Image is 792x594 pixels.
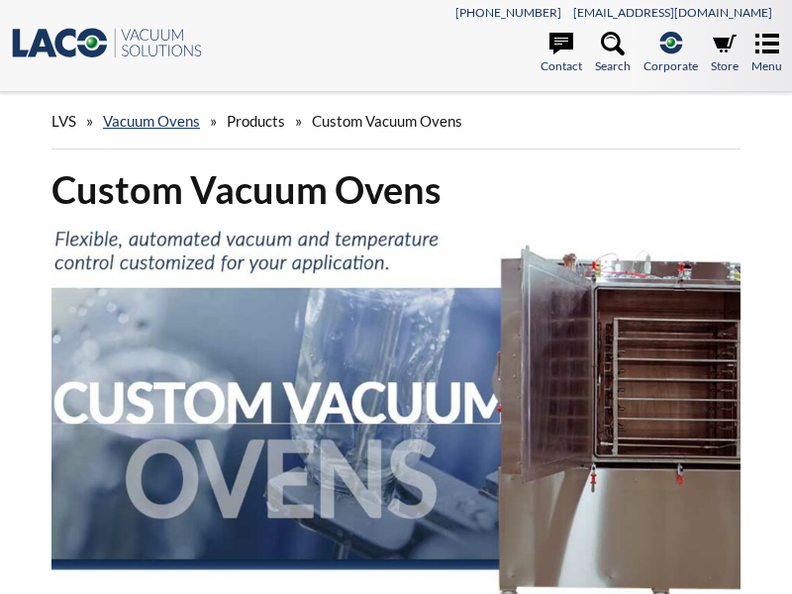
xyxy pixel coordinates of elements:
[573,5,772,20] a: [EMAIL_ADDRESS][DOMAIN_NAME]
[751,32,782,75] a: Menu
[51,112,76,130] span: LVS
[51,93,741,149] div: » » »
[643,56,698,75] span: Corporate
[51,165,741,214] h1: Custom Vacuum Ovens
[455,5,561,20] a: [PHONE_NUMBER]
[227,112,285,130] span: Products
[312,112,462,130] span: Custom Vacuum Ovens
[595,32,631,75] a: Search
[711,32,739,75] a: Store
[541,32,582,75] a: Contact
[103,112,200,130] a: Vacuum Ovens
